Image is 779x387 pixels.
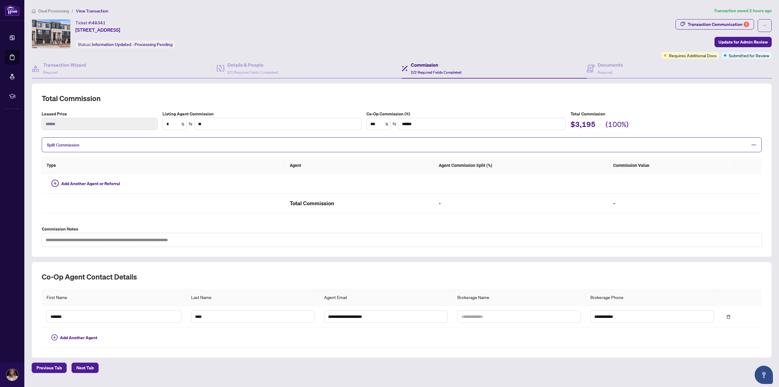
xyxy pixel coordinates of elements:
div: Split Commission [42,137,762,152]
span: Update for Admin Review [718,37,768,47]
span: Requires Additional Docs [669,52,717,59]
span: minus [751,142,756,148]
th: Brokerage Phone [585,289,718,306]
th: Last Name [186,289,319,306]
button: Previous Tab [32,363,67,373]
span: Previous Tab [37,363,62,373]
th: Commission Value [608,157,735,174]
h2: (100%) [606,119,629,131]
th: Agent [285,157,434,174]
span: plus-circle [51,334,58,340]
h4: Documents [598,61,623,69]
h2: Total Commission [42,93,762,103]
h2: $3,195 [571,119,596,131]
article: Transaction saved 2 hours ago [714,7,772,14]
div: Status: [75,40,175,48]
img: Profile Icon [6,369,18,381]
label: Leased Price [42,111,158,117]
span: 48341 [92,20,106,26]
button: Add Another Agent or Referral [47,179,125,188]
img: logo [5,5,19,16]
img: IMG-W12327362_1.jpg [32,19,70,48]
h2: Co-op Agent Contact Details [42,272,762,282]
li: / [72,7,73,14]
th: Agent Commission Split (%) [434,157,608,174]
span: Submitted for Review [729,52,769,59]
div: Ticket #: [75,19,106,26]
span: Required [43,70,58,75]
h2: Total Commission [290,199,429,208]
span: [STREET_ADDRESS] [75,26,120,33]
span: Next Tab [76,363,94,373]
span: View Transaction [76,8,108,14]
h2: - [439,199,603,208]
button: Update for Admin Review [714,37,772,47]
div: 6 [744,22,749,27]
label: Listing Agent Commission [162,111,362,117]
button: Open asap [755,366,773,384]
span: 2/2 Required Fields Completed [411,70,461,75]
span: home [32,9,36,13]
button: Transaction Communication6 [676,19,754,30]
th: First Name [42,289,186,306]
span: Information Updated - Processing Pending [92,42,173,47]
label: Commission Notes [42,226,762,232]
div: Transaction Communication [688,19,749,29]
span: Deal Processing [38,8,69,14]
span: Required [598,70,612,75]
label: Co-Op Commission (%) [366,111,565,117]
span: ellipsis [763,23,767,28]
h5: Total Commission [571,111,762,117]
span: Split Commission [47,142,79,148]
h4: Commission [411,61,461,69]
h2: - [613,199,730,208]
h4: Transaction Wizard [43,61,86,69]
th: Brokerage Name [452,289,585,306]
span: 2/2 Required Fields Completed [227,70,278,75]
span: Add Another Agent or Referral [61,180,120,187]
span: swap [392,122,396,126]
span: delete [726,315,731,319]
th: Type [42,157,285,174]
span: plus-circle [51,180,59,187]
button: Next Tab [72,363,99,373]
span: Add Another Agent [60,334,97,341]
span: swap [188,122,193,126]
th: Agent Email [319,289,452,306]
button: Add Another Agent [47,333,102,343]
h4: Details & People [227,61,278,69]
